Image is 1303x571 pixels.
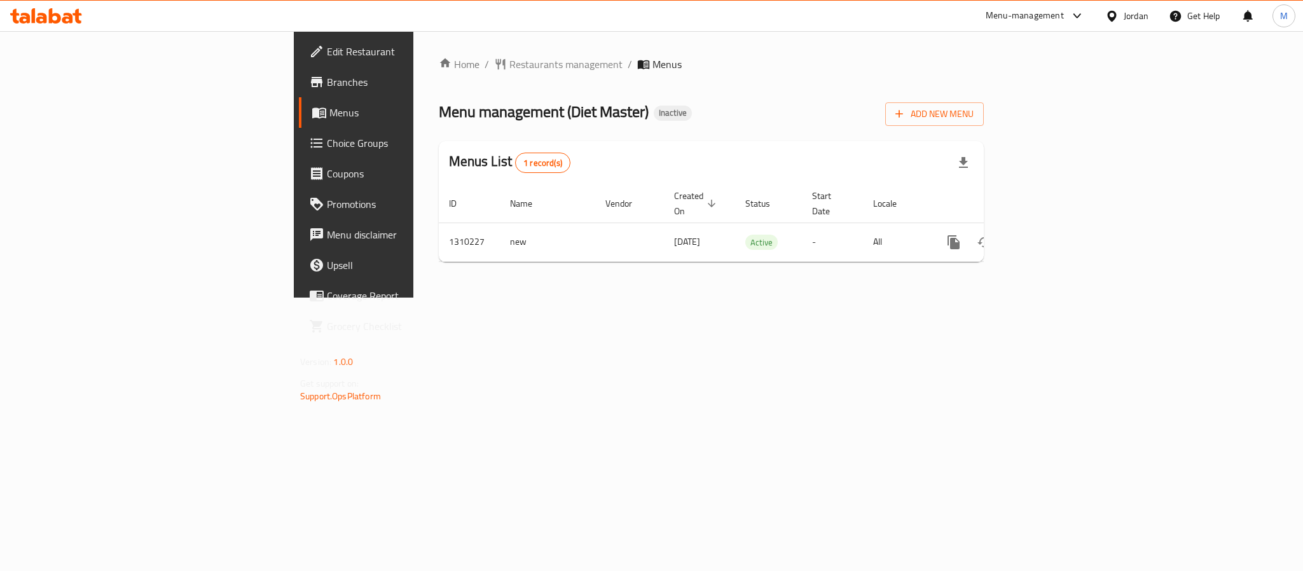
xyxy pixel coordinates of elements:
[885,102,984,126] button: Add New Menu
[329,105,501,120] span: Menus
[1124,9,1148,23] div: Jordan
[510,196,549,211] span: Name
[299,311,511,341] a: Grocery Checklist
[654,106,692,121] div: Inactive
[494,57,623,72] a: Restaurants management
[654,107,692,118] span: Inactive
[439,184,1071,262] table: enhanced table
[439,97,649,126] span: Menu management ( Diet Master )
[327,319,501,334] span: Grocery Checklist
[327,288,501,303] span: Coverage Report
[299,97,511,128] a: Menus
[674,188,720,219] span: Created On
[500,223,595,261] td: new
[873,196,913,211] span: Locale
[299,36,511,67] a: Edit Restaurant
[948,148,979,178] div: Export file
[939,227,969,258] button: more
[300,354,331,370] span: Version:
[969,227,1000,258] button: Change Status
[299,67,511,97] a: Branches
[300,388,381,404] a: Support.OpsPlatform
[745,235,778,250] span: Active
[327,227,501,242] span: Menu disclaimer
[605,196,649,211] span: Vendor
[628,57,632,72] li: /
[674,233,700,250] span: [DATE]
[895,106,974,122] span: Add New Menu
[327,166,501,181] span: Coupons
[327,44,501,59] span: Edit Restaurant
[745,196,787,211] span: Status
[652,57,682,72] span: Menus
[327,196,501,212] span: Promotions
[863,223,928,261] td: All
[516,157,570,169] span: 1 record(s)
[1280,9,1288,23] span: M
[509,57,623,72] span: Restaurants management
[449,196,473,211] span: ID
[327,258,501,273] span: Upsell
[986,8,1064,24] div: Menu-management
[812,188,848,219] span: Start Date
[299,128,511,158] a: Choice Groups
[449,152,570,173] h2: Menus List
[327,74,501,90] span: Branches
[327,135,501,151] span: Choice Groups
[299,189,511,219] a: Promotions
[928,184,1071,223] th: Actions
[299,250,511,280] a: Upsell
[299,219,511,250] a: Menu disclaimer
[802,223,863,261] td: -
[515,153,570,173] div: Total records count
[299,158,511,189] a: Coupons
[300,375,359,392] span: Get support on:
[299,280,511,311] a: Coverage Report
[333,354,353,370] span: 1.0.0
[439,57,984,72] nav: breadcrumb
